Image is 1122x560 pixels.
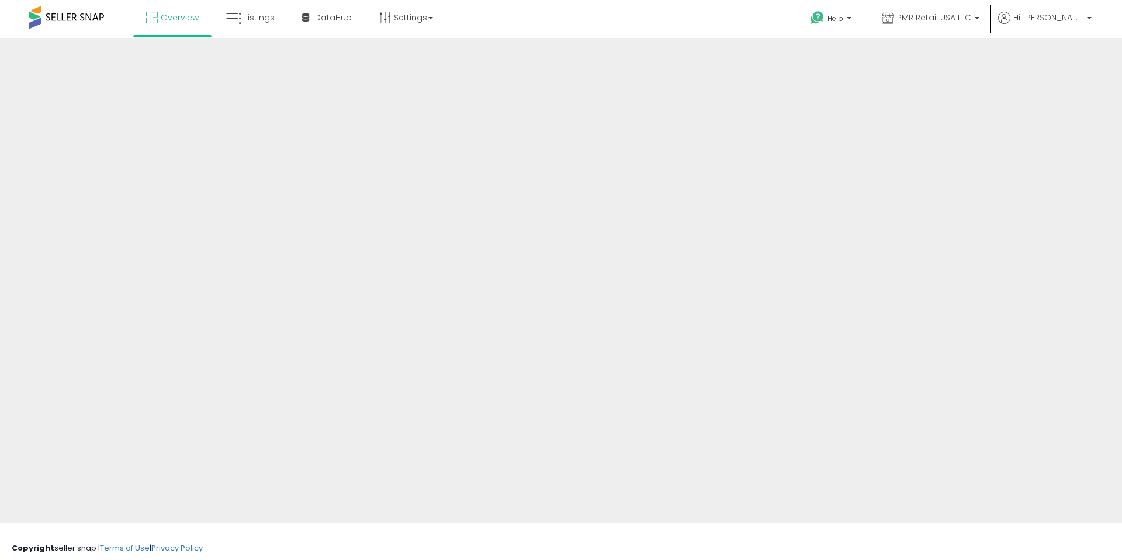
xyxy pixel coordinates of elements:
span: DataHub [315,12,352,23]
span: Help [827,13,843,23]
span: Hi [PERSON_NAME] [1013,12,1083,23]
a: Hi [PERSON_NAME] [998,12,1092,38]
i: Get Help [810,11,825,25]
span: Listings [244,12,275,23]
span: PMR Retail USA LLC [897,12,971,23]
span: Overview [161,12,199,23]
a: Help [801,2,863,38]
